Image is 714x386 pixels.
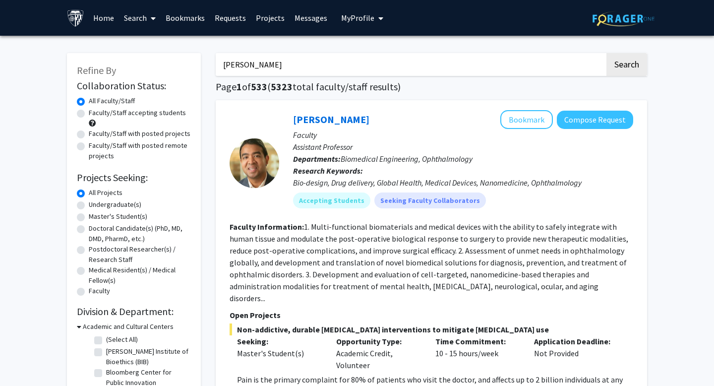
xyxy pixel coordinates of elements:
label: Doctoral Candidate(s) (PhD, MD, DMD, PharmD, etc.) [89,223,191,244]
label: Undergraduate(s) [89,199,141,210]
input: Search Keywords [216,53,605,76]
iframe: Chat [7,341,42,379]
h2: Division & Department: [77,306,191,318]
b: Departments: [293,154,341,164]
label: Medical Resident(s) / Medical Fellow(s) [89,265,191,286]
div: Master's Student(s) [237,347,321,359]
label: Faculty [89,286,110,296]
button: Add Kunal Parikh to Bookmarks [500,110,553,129]
label: Master's Student(s) [89,211,147,222]
a: Projects [251,0,290,35]
span: Non-addictive, durable [MEDICAL_DATA] interventions to mitigate [MEDICAL_DATA] use [230,323,633,335]
div: Academic Credit, Volunteer [329,335,428,371]
a: Search [119,0,161,35]
p: Time Commitment: [435,335,520,347]
span: Refine By [77,64,116,76]
p: Faculty [293,129,633,141]
label: [PERSON_NAME] Institute of Bioethics (BIB) [106,346,188,367]
a: Requests [210,0,251,35]
b: Faculty Information: [230,222,304,232]
p: Opportunity Type: [336,335,420,347]
mat-chip: Accepting Students [293,193,370,208]
p: Open Projects [230,309,633,321]
span: 1 [237,80,242,93]
label: (Select All) [106,334,138,345]
p: Seeking: [237,335,321,347]
label: Faculty/Staff with posted remote projects [89,140,191,161]
a: Home [88,0,119,35]
label: Postdoctoral Researcher(s) / Research Staff [89,244,191,265]
fg-read-more: 1. Multi-functional biomaterials and medical devices with the ability to safely integrate with hu... [230,222,628,303]
h2: Projects Seeking: [77,172,191,184]
label: Faculty/Staff with posted projects [89,129,190,139]
label: All Projects [89,188,122,198]
p: Application Deadline: [534,335,618,347]
span: My Profile [341,13,374,23]
mat-chip: Seeking Faculty Collaborators [374,193,486,208]
label: All Faculty/Staff [89,96,135,106]
label: Faculty/Staff accepting students [89,108,186,118]
span: 533 [251,80,267,93]
button: Search [606,53,647,76]
div: 10 - 15 hours/week [428,335,527,371]
h3: Academic and Cultural Centers [83,322,174,332]
span: 5323 [271,80,293,93]
img: Johns Hopkins University Logo [67,9,84,27]
h1: Page of ( total faculty/staff results) [216,81,647,93]
a: Messages [290,0,332,35]
div: Not Provided [527,335,626,371]
img: ForagerOne Logo [593,11,654,26]
a: Bookmarks [161,0,210,35]
span: Biomedical Engineering, Ophthalmology [341,154,473,164]
a: [PERSON_NAME] [293,113,369,126]
div: Bio-design, Drug delivery, Global Health, Medical Devices, Nanomedicine, Ophthalmology [293,177,633,189]
b: Research Keywords: [293,166,363,176]
p: Assistant Professor [293,141,633,153]
h2: Collaboration Status: [77,80,191,92]
button: Compose Request to Kunal Parikh [557,111,633,129]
